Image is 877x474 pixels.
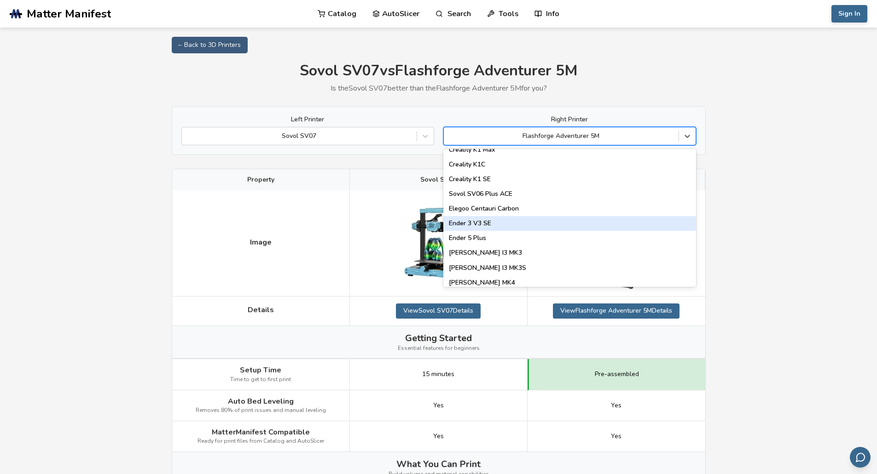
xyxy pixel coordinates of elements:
[248,306,274,314] span: Details
[443,116,696,123] label: Right Printer
[172,37,248,53] a: ← Back to 3D Printers
[443,261,696,275] div: [PERSON_NAME] I3 MK3S
[420,176,456,183] span: Sovol SV07
[27,7,111,20] span: Matter Manifest
[553,303,680,318] a: ViewFlashforge Adventurer 5MDetails
[228,397,294,405] span: Auto Bed Leveling
[448,132,450,140] input: Flashforge Adventurer 5MAnycubic I3 Mega SAnycubic Kobra 2 MaxAnycubic Kobra 2 NeoAnycubic Kobra ...
[611,402,621,409] span: Yes
[250,238,272,246] span: Image
[443,231,696,246] div: Ender 5 Plus
[230,377,291,383] span: Time to get to first print
[443,187,696,201] div: Sovol SV06 Plus ACE
[443,201,696,216] div: Elegoo Centauri Carbon
[405,333,472,343] span: Getting Started
[443,157,696,172] div: Creality K1C
[240,366,281,374] span: Setup Time
[186,132,188,140] input: Sovol SV07
[247,176,274,183] span: Property
[396,303,481,318] a: ViewSovol SV07Details
[422,371,454,378] span: 15 minutes
[172,84,706,92] p: Is the Sovol SV07 better than the Flashforge Adventurer 5M for you?
[443,143,696,157] div: Creality K1 Max
[396,459,481,469] span: What You Can Print
[196,407,326,414] span: Removes 80% of print issues and manual leveling
[611,433,621,440] span: Yes
[850,447,871,468] button: Send feedback via email
[181,116,434,123] label: Left Printer
[212,428,310,436] span: MatterManifest Compatible
[443,275,696,290] div: [PERSON_NAME] MK4
[172,63,706,80] h1: Sovol SV07 vs Flashforge Adventurer 5M
[398,345,480,352] span: Essential features for beginners
[595,371,639,378] span: Pre-assembled
[392,197,484,289] img: Sovol SV07
[443,172,696,187] div: Creality K1 SE
[433,433,444,440] span: Yes
[831,5,867,23] button: Sign In
[443,216,696,231] div: Ender 3 V3 SE
[443,246,696,260] div: [PERSON_NAME] I3 MK3
[433,402,444,409] span: Yes
[197,438,324,445] span: Ready for print files from Catalog and AutoSlicer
